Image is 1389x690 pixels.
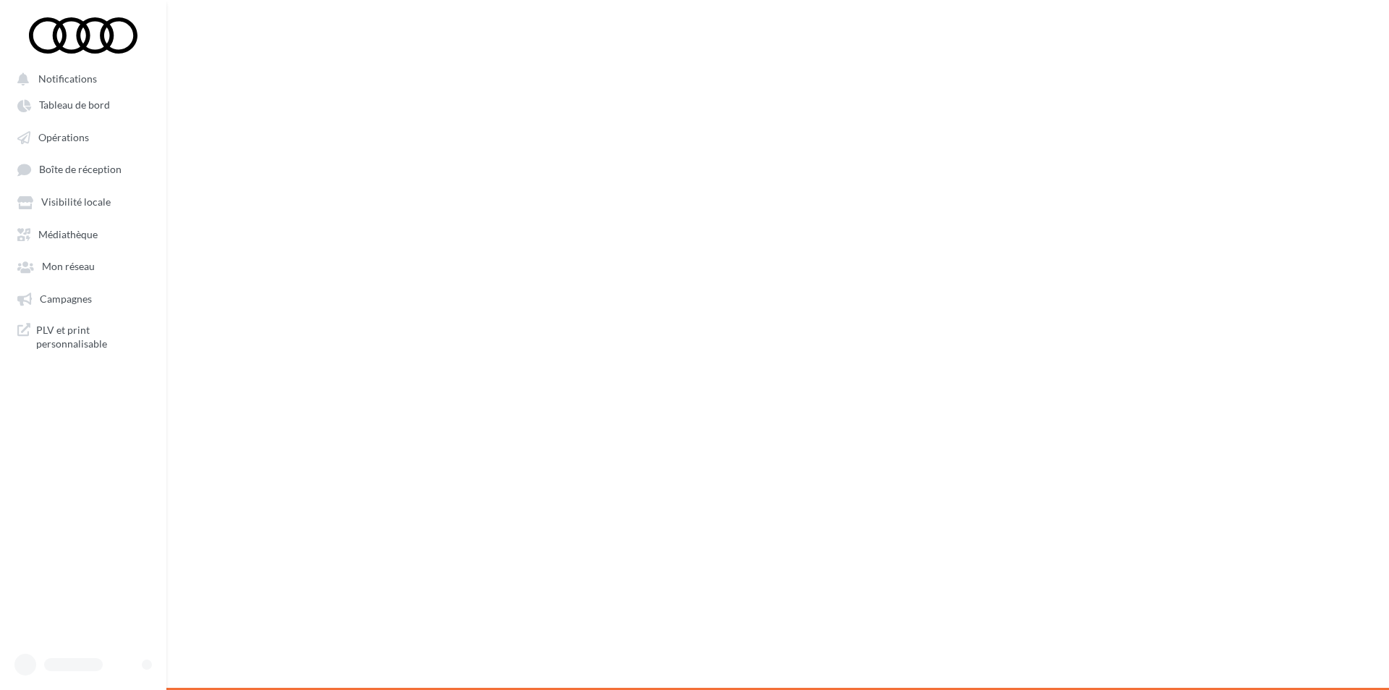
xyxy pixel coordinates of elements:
[38,228,98,240] span: Médiathèque
[36,323,149,351] span: PLV et print personnalisable
[38,72,97,85] span: Notifications
[38,131,89,143] span: Opérations
[9,285,158,311] a: Campagnes
[9,253,158,279] a: Mon réseau
[9,188,158,214] a: Visibilité locale
[9,156,158,182] a: Boîte de réception
[9,124,158,150] a: Opérations
[9,317,158,357] a: PLV et print personnalisable
[40,293,92,305] span: Campagnes
[42,261,95,273] span: Mon réseau
[41,196,111,209] span: Visibilité locale
[39,99,110,112] span: Tableau de bord
[39,164,122,176] span: Boîte de réception
[9,221,158,247] a: Médiathèque
[9,91,158,117] a: Tableau de bord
